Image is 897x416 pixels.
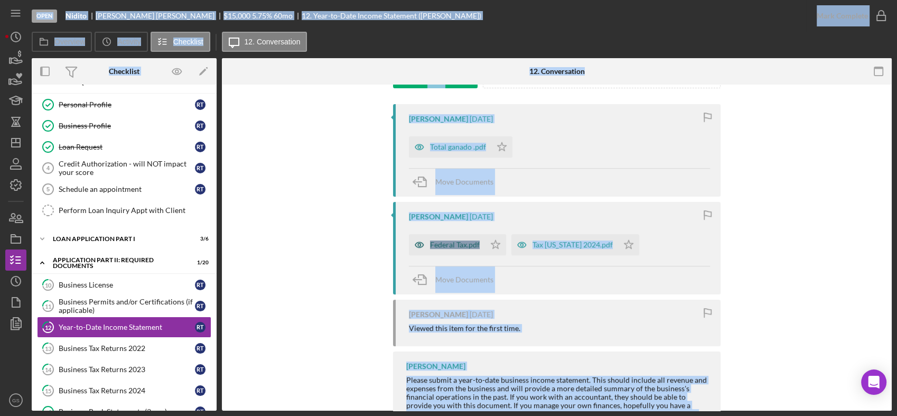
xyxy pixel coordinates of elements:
div: Federal Tax.pdf [430,241,480,249]
div: Business Tax Returns 2022 [59,344,195,353]
div: 12. Year-to-Date Income Statement ([PERSON_NAME]) [302,12,481,20]
a: 5Schedule an appointmentRT [37,179,211,200]
div: Credit Authorization - will NOT impact your score [59,160,195,177]
div: [PERSON_NAME] [409,310,468,319]
div: R T [195,364,205,375]
div: 5.75 % [252,12,272,20]
div: R T [195,280,205,290]
div: Open [32,10,57,23]
div: Total ganado .pdf [430,143,486,151]
a: 10Business LicenseRT [37,274,211,295]
div: Checklist [109,67,139,76]
span: Move Documents [435,177,493,186]
button: Move Documents [409,169,504,195]
div: 12. Conversation [529,67,585,76]
a: 11Business Permits and/or Certifications (if applicable)RT [37,295,211,317]
tspan: 12 [45,323,51,330]
a: Perform Loan Inquiry Appt with Client [37,200,211,221]
a: 4Credit Authorization - will NOT impact your scoreRT [37,158,211,179]
b: Nidito [66,12,87,20]
div: R T [195,142,205,152]
a: Personal ProfileRT [37,94,211,115]
div: Loan Application Part I [53,236,182,242]
div: Open Intercom Messenger [861,369,886,395]
div: [PERSON_NAME] [409,115,468,123]
div: R T [195,343,205,354]
div: R T [195,322,205,332]
div: Perform Loan Inquiry Appt with Client [59,206,211,215]
button: GS [5,390,26,411]
div: Business Tax Returns 2023 [59,365,195,374]
tspan: 5 [46,186,50,192]
div: Business License [59,281,195,289]
div: Business Permits and/or Certifications (if applicable) [59,298,195,315]
div: Year-to-Date Income Statement [59,323,195,331]
label: Activity [117,38,141,46]
div: [PERSON_NAME] [406,362,465,371]
a: 15Business Tax Returns 2024RT [37,380,211,401]
button: Overview [32,32,92,52]
div: R T [195,385,205,396]
div: Viewed this item for the first time. [409,324,520,332]
button: Federal Tax.pdf [409,234,506,255]
div: [PERSON_NAME] [PERSON_NAME] [96,12,223,20]
a: 14Business Tax Returns 2023RT [37,359,211,380]
button: Checklist [151,32,210,52]
button: Move Documents [409,266,504,293]
time: 2025-10-04 01:01 [470,115,493,123]
time: 2025-10-01 19:27 [470,310,493,319]
div: Business Profile [59,122,195,130]
div: Schedule an appointment [59,185,195,193]
div: 60 mo [274,12,293,20]
span: $15,000 [223,11,250,20]
label: Checklist [173,38,203,46]
button: 12. Conversation [222,32,307,52]
div: 3 / 6 [190,236,209,242]
div: R T [195,99,205,110]
tspan: 13 [45,345,51,352]
div: Application Part II: Required Documents [53,257,182,269]
text: GS [12,397,20,403]
div: Tax [US_STATE] 2024.pdf [532,241,613,249]
div: Loan Request [59,143,195,151]
div: R T [195,163,205,173]
div: R T [195,121,205,131]
tspan: 14 [45,366,52,373]
a: 13Business Tax Returns 2022RT [37,338,211,359]
a: Loan RequestRT [37,136,211,158]
tspan: 15 [45,387,51,394]
div: [PERSON_NAME] [409,212,468,221]
div: Business Bank Statements (3mos) [59,408,195,416]
button: Total ganado .pdf [409,136,512,158]
button: Tax [US_STATE] 2024.pdf [511,234,639,255]
label: Overview [54,38,85,46]
div: Personal Profile [59,100,195,109]
button: Activity [95,32,147,52]
div: Business Tax Returns 2024 [59,386,195,395]
time: 2025-10-04 00:44 [470,212,493,221]
button: Mark Complete [806,5,892,26]
div: R T [195,184,205,195]
tspan: 4 [46,165,50,171]
div: Mark Complete [817,5,868,26]
tspan: 10 [45,281,52,288]
label: 12. Conversation [245,38,301,46]
a: Business ProfileRT [37,115,211,136]
div: 1 / 20 [190,260,209,266]
tspan: 11 [45,302,51,309]
a: 12Year-to-Date Income StatementRT [37,317,211,338]
div: R T [195,301,205,311]
span: Move Documents [435,275,493,284]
